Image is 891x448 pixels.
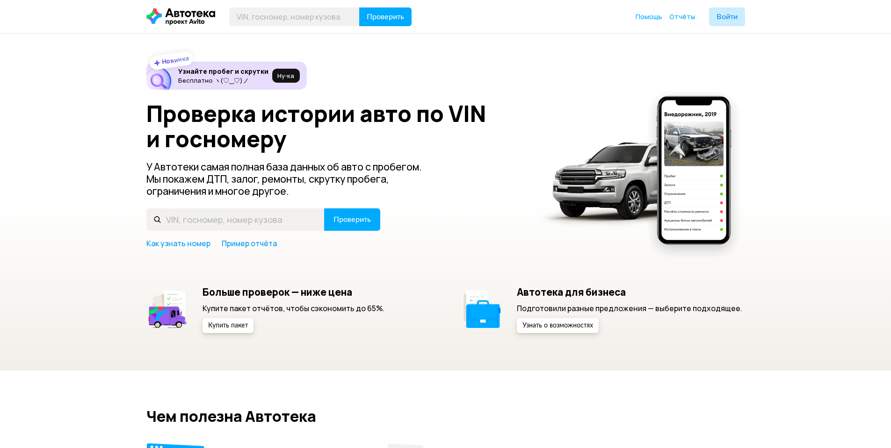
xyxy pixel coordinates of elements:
[359,7,412,26] button: Проверить
[517,286,742,298] h5: Автотека для бизнеса
[636,12,662,21] span: Помощь
[203,303,384,313] p: Купите пакет отчётов, чтобы сэкономить до 65%.
[636,12,662,21] a: Помощь
[222,238,277,249] a: Пример отчёта
[146,101,527,151] h1: Проверка истории авто по VIN и госномеру
[277,72,294,79] span: Ну‑ка
[669,12,695,21] span: Отчёты
[517,303,742,313] p: Подготовили разные предложения — выберите подходящее.
[146,161,437,197] p: У Автотеки самая полная база данных об авто с пробегом. Мы покажем ДТП, залог, ремонты, скрутку п...
[208,322,248,329] span: Купить пакет
[229,7,360,26] input: VIN, госномер, номер кузова
[333,216,371,223] span: Проверить
[517,318,599,333] button: Узнать о возможностях
[178,77,268,84] p: Бесплатно ヽ(♡‿♡)ノ
[324,208,380,231] button: Проверить
[709,7,745,26] button: Войти
[522,322,593,329] span: Узнать о возможностях
[146,408,745,425] h2: Чем полезна Автотека
[203,318,254,333] button: Купить пакет
[178,67,268,76] h6: Узнайте пробег и скрутки
[146,238,210,249] a: Как узнать номер
[367,13,404,21] span: Проверить
[669,12,695,21] a: Отчёты
[717,13,738,21] span: Войти
[161,54,189,66] strong: Новинка
[146,208,325,231] input: VIN, госномер, номер кузова
[203,286,384,298] h5: Больше проверок — ниже цена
